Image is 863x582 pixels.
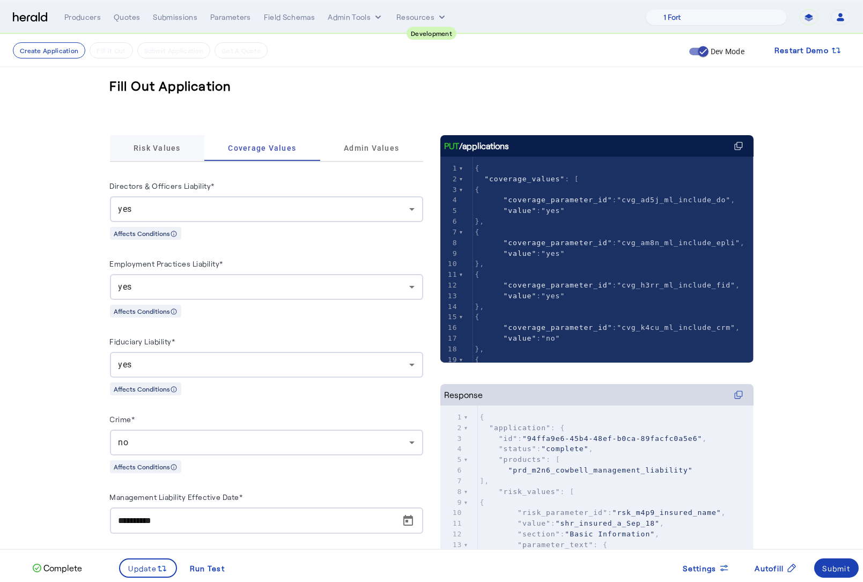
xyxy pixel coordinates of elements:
[480,445,594,453] span: : ,
[617,239,740,247] span: "cvg_am8n_ml_include_epli"
[480,498,485,506] span: {
[475,239,745,247] span: : ,
[440,322,459,333] div: 16
[775,44,829,57] span: Restart Demo
[475,334,560,342] span: :
[440,476,464,487] div: 7
[480,519,665,527] span: : ,
[440,195,459,205] div: 4
[440,216,459,227] div: 6
[755,563,784,574] span: Autofill
[440,227,459,238] div: 7
[440,301,459,312] div: 14
[440,433,464,444] div: 3
[440,312,459,322] div: 15
[556,519,660,527] span: "shr_insured_a_Sep_18"
[475,207,565,215] span: :
[440,487,464,497] div: 8
[518,530,560,538] span: "section"
[90,42,132,58] button: Fill it Out
[440,291,459,301] div: 13
[499,455,546,463] span: "products"
[475,345,485,353] span: },
[440,163,459,174] div: 1
[503,323,612,331] span: "coverage_parameter_id"
[328,12,383,23] button: internal dropdown menu
[541,249,565,257] span: "yes"
[440,248,459,259] div: 9
[129,563,157,574] span: Update
[475,196,736,204] span: : ,
[110,415,135,424] label: Crime*
[541,445,588,453] span: "complete"
[475,217,485,225] span: },
[823,563,851,574] div: Submit
[617,196,731,204] span: "cvg_ad5j_ml_include_do"
[119,437,129,447] span: no
[475,292,565,300] span: :
[475,175,579,183] span: : [
[440,174,459,185] div: 2
[499,488,560,496] span: "risk_values"
[119,282,132,292] span: yes
[499,434,518,443] span: "id"
[541,292,565,300] span: "yes"
[110,460,181,473] div: Affects Conditions
[503,239,612,247] span: "coverage_parameter_id"
[440,238,459,248] div: 8
[119,359,132,370] span: yes
[503,196,612,204] span: "coverage_parameter_id"
[440,518,464,529] div: 11
[64,12,101,23] div: Producers
[440,412,464,423] div: 1
[522,434,702,443] span: "94ffa9e6-45b4-48ef-b0ca-89facfc0a5e6"
[344,144,399,152] span: Admin Values
[484,175,565,183] span: "coverage_values"
[440,465,464,476] div: 6
[675,558,738,578] button: Settings
[396,12,447,23] button: Resources dropdown menu
[190,563,225,574] div: Run Test
[475,303,485,311] span: },
[119,558,178,578] button: Update
[683,563,717,574] span: Settings
[181,558,233,578] button: Run Test
[503,281,612,289] span: "coverage_parameter_id"
[215,42,268,58] button: Get A Quote
[747,558,806,578] button: Autofill
[110,492,243,502] label: Management Liability Effective Date*
[440,355,459,365] div: 19
[407,27,456,40] div: Development
[617,323,735,331] span: "cvg_k4cu_ml_include_crm"
[518,519,551,527] span: "value"
[114,12,140,23] div: Quotes
[440,259,459,269] div: 10
[13,42,85,58] button: Create Application
[110,259,224,268] label: Employment Practices Liability*
[508,466,692,474] span: "prd_m2n6_cowbell_management_liability"
[499,445,537,453] span: "status"
[475,249,565,257] span: :
[475,323,740,331] span: : ,
[395,508,421,534] button: Open calendar
[475,270,480,278] span: {
[134,144,181,152] span: Risk Values
[228,144,296,152] span: Coverage Values
[480,541,608,549] span: : {
[541,207,565,215] span: "yes"
[613,509,721,517] span: "rsk_m4p9_insured_name"
[440,497,464,508] div: 9
[480,424,565,432] span: : {
[445,139,510,152] div: /applications
[475,186,480,194] span: {
[440,280,459,291] div: 12
[110,181,215,190] label: Directors & Officers Liability*
[709,46,744,57] label: Dev Mode
[475,228,480,236] span: {
[475,281,740,289] span: : ,
[480,530,660,538] span: : ,
[503,207,536,215] span: "value"
[565,530,655,538] span: "Basic Information"
[440,269,459,280] div: 11
[480,413,485,421] span: {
